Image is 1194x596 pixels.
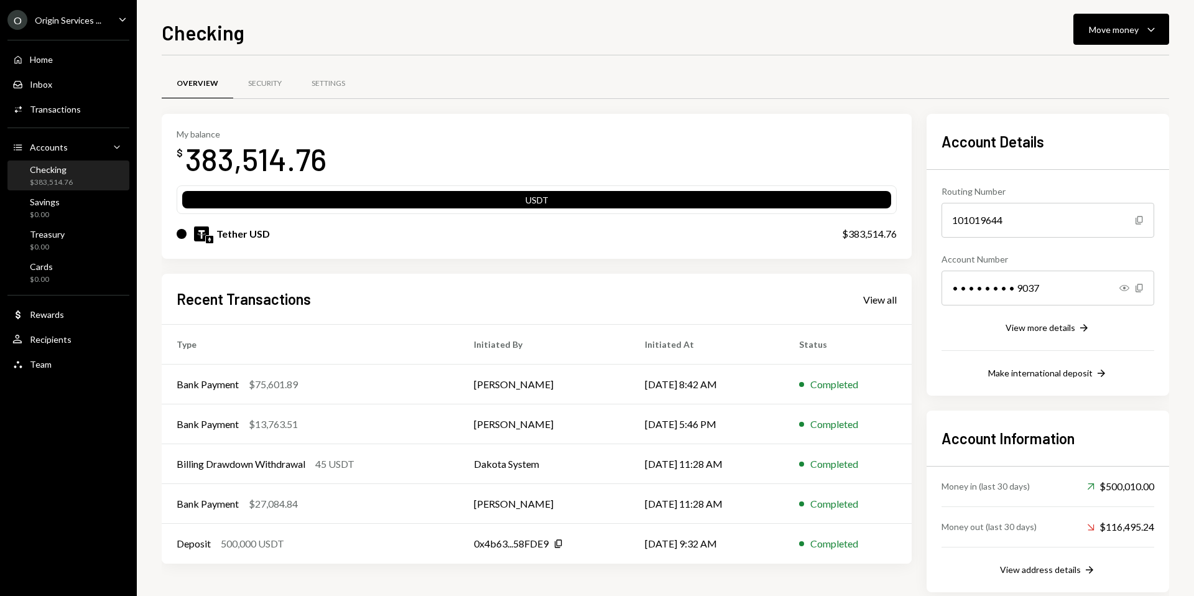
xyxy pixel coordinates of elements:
div: USDT [182,193,891,211]
th: Initiated At [630,325,784,365]
div: Security [248,78,282,89]
div: Team [30,359,52,370]
div: Overview [177,78,218,89]
a: Recipients [7,328,129,350]
div: 500,000 USDT [221,536,284,551]
button: View more details [1006,322,1090,335]
div: View all [863,294,897,306]
div: Bank Payment [177,417,239,432]
div: $383,514.76 [842,226,897,241]
a: View all [863,292,897,306]
a: Savings$0.00 [7,193,129,223]
div: Completed [810,377,858,392]
div: My balance [177,129,326,139]
div: $0.00 [30,210,60,220]
div: View more details [1006,322,1075,333]
div: Cards [30,261,53,272]
img: USDT [194,226,209,241]
h1: Checking [162,20,244,45]
a: Home [7,48,129,70]
td: [DATE] 11:28 AM [630,484,784,524]
div: Treasury [30,229,65,240]
div: $500,010.00 [1087,479,1154,494]
button: View address details [1000,564,1096,577]
div: Move money [1089,23,1139,36]
div: Account Number [942,253,1154,266]
div: Checking [30,164,73,175]
div: Rewards [30,309,64,320]
div: 383,514.76 [185,139,326,179]
div: O [7,10,27,30]
a: Overview [162,68,233,100]
div: $27,084.84 [249,496,298,511]
a: Treasury$0.00 [7,225,129,255]
div: Completed [810,417,858,432]
div: 0x4b63...58FDE9 [474,536,548,551]
div: $0.00 [30,242,65,253]
td: [PERSON_NAME] [459,484,630,524]
div: Origin Services ... [35,15,101,26]
h2: Account Information [942,428,1154,449]
div: $13,763.51 [249,417,298,432]
div: $0.00 [30,274,53,285]
button: Make international deposit [988,367,1108,381]
div: Money in (last 30 days) [942,480,1030,493]
div: Inbox [30,79,52,90]
div: $75,601.89 [249,377,298,392]
div: Completed [810,536,858,551]
a: Accounts [7,136,129,158]
div: 101019644 [942,203,1154,238]
th: Status [784,325,912,365]
div: 45 USDT [315,457,354,472]
div: Savings [30,197,60,207]
td: [DATE] 8:42 AM [630,365,784,404]
div: Routing Number [942,185,1154,198]
div: Bank Payment [177,496,239,511]
a: Settings [297,68,360,100]
td: [DATE] 9:32 AM [630,524,784,564]
div: Tether USD [216,226,270,241]
div: $ [177,147,183,159]
td: [DATE] 5:46 PM [630,404,784,444]
img: ethereum-mainnet [206,236,213,243]
div: $383,514.76 [30,177,73,188]
h2: Recent Transactions [177,289,311,309]
div: $116,495.24 [1087,519,1154,534]
div: Deposit [177,536,211,551]
div: Home [30,54,53,65]
div: View address details [1000,564,1081,575]
button: Move money [1073,14,1169,45]
div: Billing Drawdown Withdrawal [177,457,305,472]
a: Transactions [7,98,129,120]
div: Bank Payment [177,377,239,392]
h2: Account Details [942,131,1154,152]
a: Security [233,68,297,100]
td: [DATE] 11:28 AM [630,444,784,484]
a: Rewards [7,303,129,325]
td: [PERSON_NAME] [459,404,630,444]
div: Money out (last 30 days) [942,520,1037,533]
td: [PERSON_NAME] [459,365,630,404]
div: Recipients [30,334,72,345]
a: Cards$0.00 [7,258,129,287]
td: Dakota System [459,444,630,484]
div: Settings [312,78,345,89]
th: Type [162,325,459,365]
th: Initiated By [459,325,630,365]
div: Completed [810,496,858,511]
div: • • • • • • • • 9037 [942,271,1154,305]
a: Inbox [7,73,129,95]
a: Team [7,353,129,375]
a: Checking$383,514.76 [7,161,129,190]
div: Accounts [30,142,68,152]
div: Make international deposit [988,368,1093,378]
div: Completed [810,457,858,472]
div: Transactions [30,104,81,114]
